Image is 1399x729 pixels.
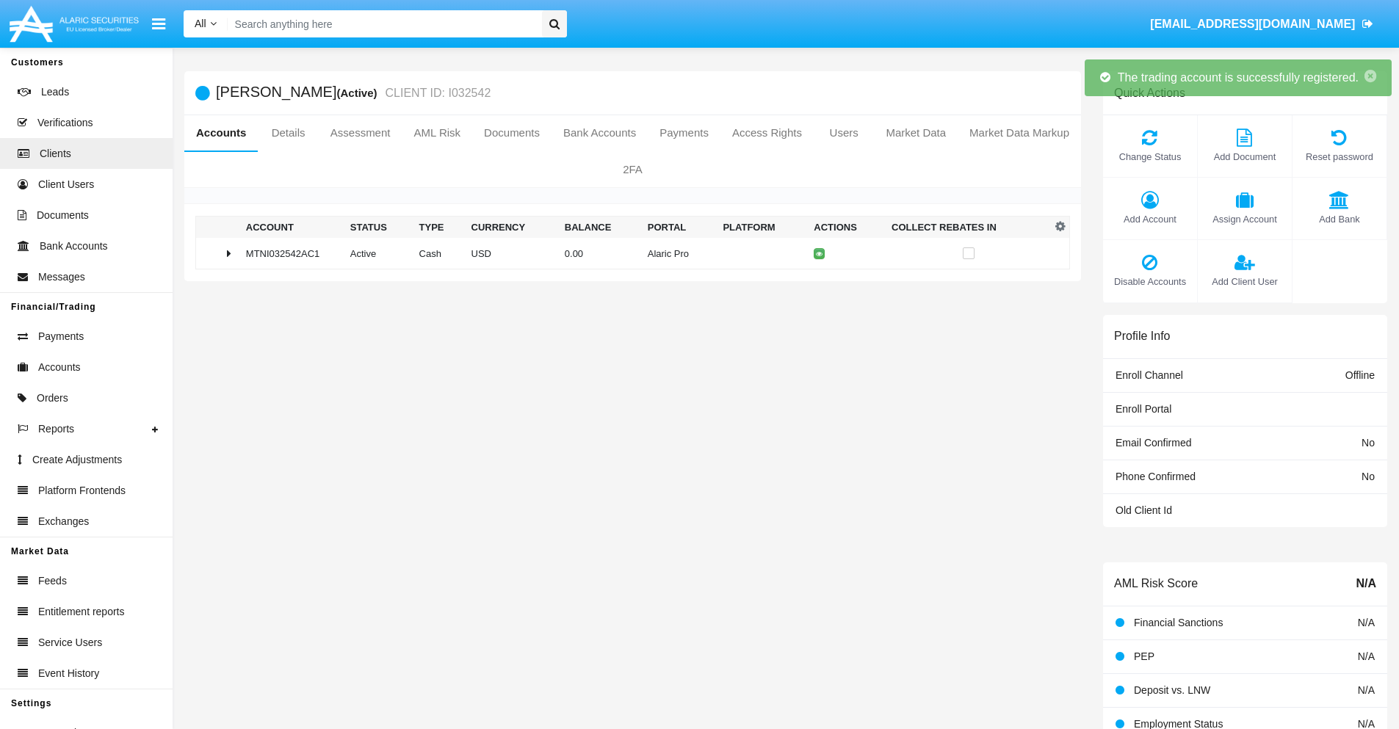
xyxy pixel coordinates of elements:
span: Assign Account [1205,212,1284,226]
span: Documents [37,208,89,223]
a: Users [814,115,874,150]
span: Feeds [38,573,67,589]
th: Balance [559,217,642,239]
span: Reset password [1300,150,1379,164]
th: Portal [642,217,717,239]
span: Email Confirmed [1116,437,1191,449]
td: Cash [413,238,466,269]
span: Add Bank [1300,212,1379,226]
a: Details [258,115,318,150]
a: All [184,16,228,32]
h6: AML Risk Score [1114,576,1198,590]
a: Accounts [184,115,258,150]
td: USD [466,238,559,269]
span: Client Users [38,177,94,192]
th: Account [240,217,344,239]
span: Bank Accounts [40,239,108,254]
span: Leads [41,84,69,100]
a: Documents [472,115,552,150]
a: Access Rights [720,115,814,150]
small: CLIENT ID: I032542 [382,87,491,99]
img: Logo image [7,2,141,46]
span: Orders [37,391,68,406]
span: No [1362,437,1375,449]
span: No [1362,471,1375,482]
span: Accounts [38,360,81,375]
span: Service Users [38,635,102,650]
h5: [PERSON_NAME] [216,84,491,101]
a: Assessment [319,115,402,150]
span: Enroll Channel [1116,369,1183,381]
span: PEP [1134,650,1154,662]
span: [EMAIL_ADDRESS][DOMAIN_NAME] [1150,18,1355,30]
span: Reports [38,421,74,437]
th: Platform [717,217,808,239]
td: Active [344,238,413,269]
span: Offline [1345,369,1375,381]
span: All [195,18,206,29]
span: Verifications [37,115,93,131]
span: Enroll Portal [1116,403,1171,415]
span: Event History [38,666,99,681]
span: Old Client Id [1116,504,1172,516]
a: Payments [648,115,720,150]
span: Payments [38,329,84,344]
a: Market Data Markup [958,115,1081,150]
span: Add Account [1110,212,1190,226]
th: Status [344,217,413,239]
td: Alaric Pro [642,238,717,269]
span: N/A [1358,684,1375,696]
a: Market Data [874,115,958,150]
span: N/A [1356,575,1376,592]
span: Clients [40,146,71,162]
span: Add Document [1205,150,1284,164]
span: Change Status [1110,150,1190,164]
span: The trading account is successfully registered. [1118,71,1359,84]
span: Phone Confirmed [1116,471,1196,482]
span: Platform Frontends [38,483,126,498]
a: [EMAIL_ADDRESS][DOMAIN_NAME] [1143,4,1381,45]
span: Create Adjustments [32,452,122,468]
a: 2FA [184,152,1081,187]
a: Bank Accounts [552,115,648,150]
h6: Profile Info [1114,329,1170,343]
span: Financial Sanctions [1134,617,1223,628]
td: 0.00 [559,238,642,269]
span: N/A [1358,617,1375,628]
a: AML Risk [402,115,472,150]
span: Add Client User [1205,275,1284,289]
td: MTNI032542AC1 [240,238,344,269]
th: Collect Rebates In [886,217,1051,239]
th: Type [413,217,466,239]
span: N/A [1358,650,1375,662]
th: Actions [808,217,886,239]
th: Currency [466,217,559,239]
span: Entitlement reports [38,604,125,620]
input: Search [228,10,537,37]
span: Exchanges [38,514,89,529]
span: Disable Accounts [1110,275,1190,289]
span: Deposit vs. LNW [1134,684,1210,696]
div: (Active) [336,84,381,101]
span: Messages [38,269,85,285]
